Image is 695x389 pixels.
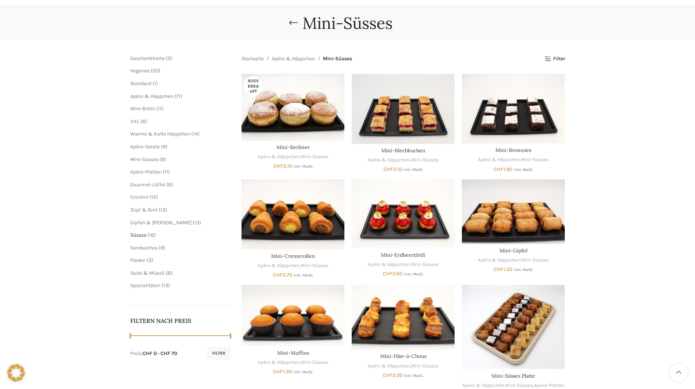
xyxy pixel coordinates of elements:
[404,272,424,277] small: inkl. MwSt.
[130,350,177,357] div: Preis: —
[478,156,520,163] a: Apéro & Häppchen
[130,169,162,175] a: Apéro-Platten
[143,350,157,356] span: CHF 0
[130,93,173,99] span: Apéro & Häppchen
[277,144,310,150] a: Mini-Berliner
[368,157,410,164] a: Apéro & Häppchen
[167,55,170,61] span: 2
[521,257,549,264] a: Mini-Süsses
[411,261,439,268] a: Mini-Süsses
[491,373,535,379] a: Mini-Süsses Platte
[505,382,533,389] a: Mini-Süsses
[130,282,161,289] a: Spezialitäten
[163,282,168,289] span: 13
[294,273,313,278] small: inkl. MwSt.
[130,131,190,137] a: Warme & Kalte Häppchen
[161,207,165,213] span: 13
[130,118,139,125] span: XXL
[130,194,148,200] a: Crostini
[130,68,150,74] a: Veganes
[494,166,503,172] span: CHF
[462,382,504,389] a: Apéro & Häppchen
[499,247,528,254] a: Mini-Gipfel
[130,257,146,263] a: Fladen
[242,55,264,63] a: Startseite
[462,156,565,163] div: ,
[352,74,455,144] a: Mini-Blechkuchen
[154,80,156,87] span: 1
[404,167,423,172] small: inkl. MwSt.
[258,153,300,160] a: Apéro & Häppchen
[302,14,393,33] h1: Mini-Süsses
[352,179,455,248] a: Mini-Erdbeertörtli
[161,245,163,251] span: 9
[462,382,565,389] div: , ,
[130,182,165,188] a: Gourmet-Löffel
[494,266,503,272] span: CHF
[462,179,565,244] a: Mini-Gipfel
[161,156,164,163] span: 9
[381,252,425,258] a: Mini-Erdbeertörtli
[273,272,293,278] bdi: 2.70
[165,169,168,175] span: 11
[301,359,328,366] a: Mini-Süsses
[301,153,328,160] a: Mini-Süsses
[284,16,302,30] a: Go back
[242,285,344,346] a: Mini-Muffins
[381,147,425,154] a: Mini-Blechkuchen
[521,156,549,163] a: Mini-Süsses
[271,253,315,259] a: Mini-Cremerollen
[380,353,426,359] a: Mini-Pâte-à-Choux
[383,166,393,172] span: CHF
[130,106,155,112] a: Mini-Brötli
[411,363,439,370] a: Mini-Süsses
[277,350,309,356] a: Mini-Muffins
[148,257,151,263] span: 3
[495,147,531,153] a: Mini-Brownies
[149,232,154,238] span: 16
[383,271,393,277] span: CHF
[242,359,344,366] div: ,
[352,363,455,370] div: ,
[158,106,162,112] span: 11
[273,272,283,278] span: CHF
[273,163,292,169] bdi: 2.10
[352,261,455,268] div: ,
[130,220,192,226] span: Gipfeli & [PERSON_NAME]
[352,285,455,350] a: Mini-Pâte-à-Choux
[130,245,158,251] a: Sandwiches
[151,194,156,200] span: 15
[323,55,352,63] span: Mini-Süsses
[242,179,344,249] a: Mini-Cremerollen
[368,363,410,370] a: Apéro & Häppchen
[142,118,145,125] span: 6
[130,55,165,61] span: Geschenkkarte
[130,270,165,276] a: Salat & Müesli
[161,350,177,356] span: CHF 70
[494,166,513,172] bdi: 1.90
[383,372,393,378] span: CHF
[130,156,158,163] span: Mini-Süsses
[352,157,455,164] div: ,
[273,369,292,375] bdi: 1.30
[130,317,231,325] h5: Filtern nach Preis
[462,257,565,264] div: ,
[130,80,151,87] a: Standard
[669,363,688,382] a: Scroll to top button
[514,167,533,172] small: inkl. MwSt.
[462,74,565,144] a: Mini-Brownies
[130,144,160,150] span: Apéro-Salate
[411,157,439,164] a: Mini-Süsses
[176,93,181,99] span: 71
[194,220,199,226] span: 13
[273,163,283,169] span: CHF
[130,232,146,238] a: Süsses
